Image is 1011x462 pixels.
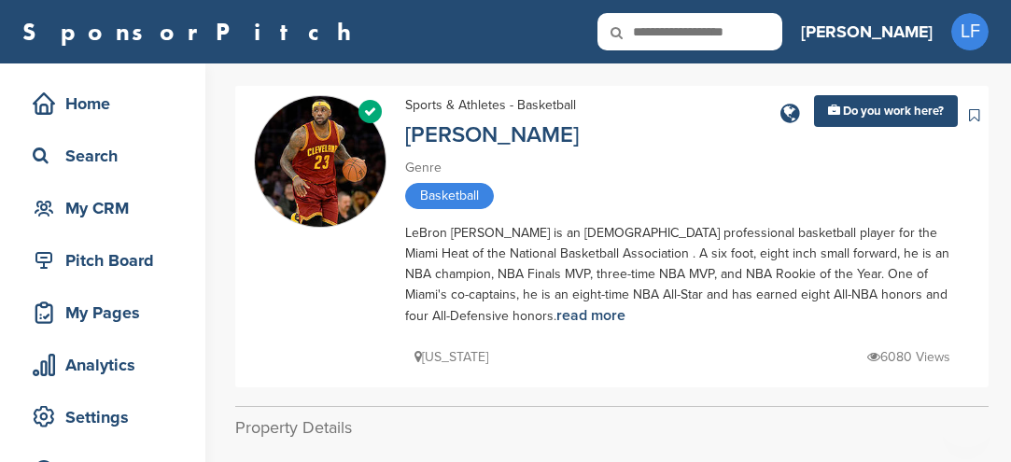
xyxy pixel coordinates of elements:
[801,19,933,45] h3: [PERSON_NAME]
[22,20,363,44] a: SponsorPitch
[867,345,950,369] p: 6080 Views
[19,239,187,282] a: Pitch Board
[405,121,579,148] a: [PERSON_NAME]
[556,306,625,325] a: read more
[28,400,187,434] div: Settings
[414,345,488,369] p: [US_STATE]
[28,244,187,277] div: Pitch Board
[255,96,386,291] img: Sponsorpitch & LeBron James
[936,387,996,447] iframe: Button to launch messaging window
[814,95,958,127] a: Do you work here?
[405,183,494,209] span: Basketball
[801,11,933,52] a: [PERSON_NAME]
[405,95,576,116] div: Sports & Athletes - Basketball
[843,104,944,119] span: Do you work here?
[28,348,187,382] div: Analytics
[405,223,970,327] div: LeBron [PERSON_NAME] is an [DEMOGRAPHIC_DATA] professional basketball player for the Miami Heat o...
[235,415,989,441] h2: Property Details
[405,158,970,178] div: Genre
[19,396,187,439] a: Settings
[19,343,187,386] a: Analytics
[28,87,187,120] div: Home
[28,191,187,225] div: My CRM
[951,13,989,50] span: LF
[19,134,187,177] a: Search
[28,296,187,329] div: My Pages
[28,139,187,173] div: Search
[19,187,187,230] a: My CRM
[19,291,187,334] a: My Pages
[19,82,187,125] a: Home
